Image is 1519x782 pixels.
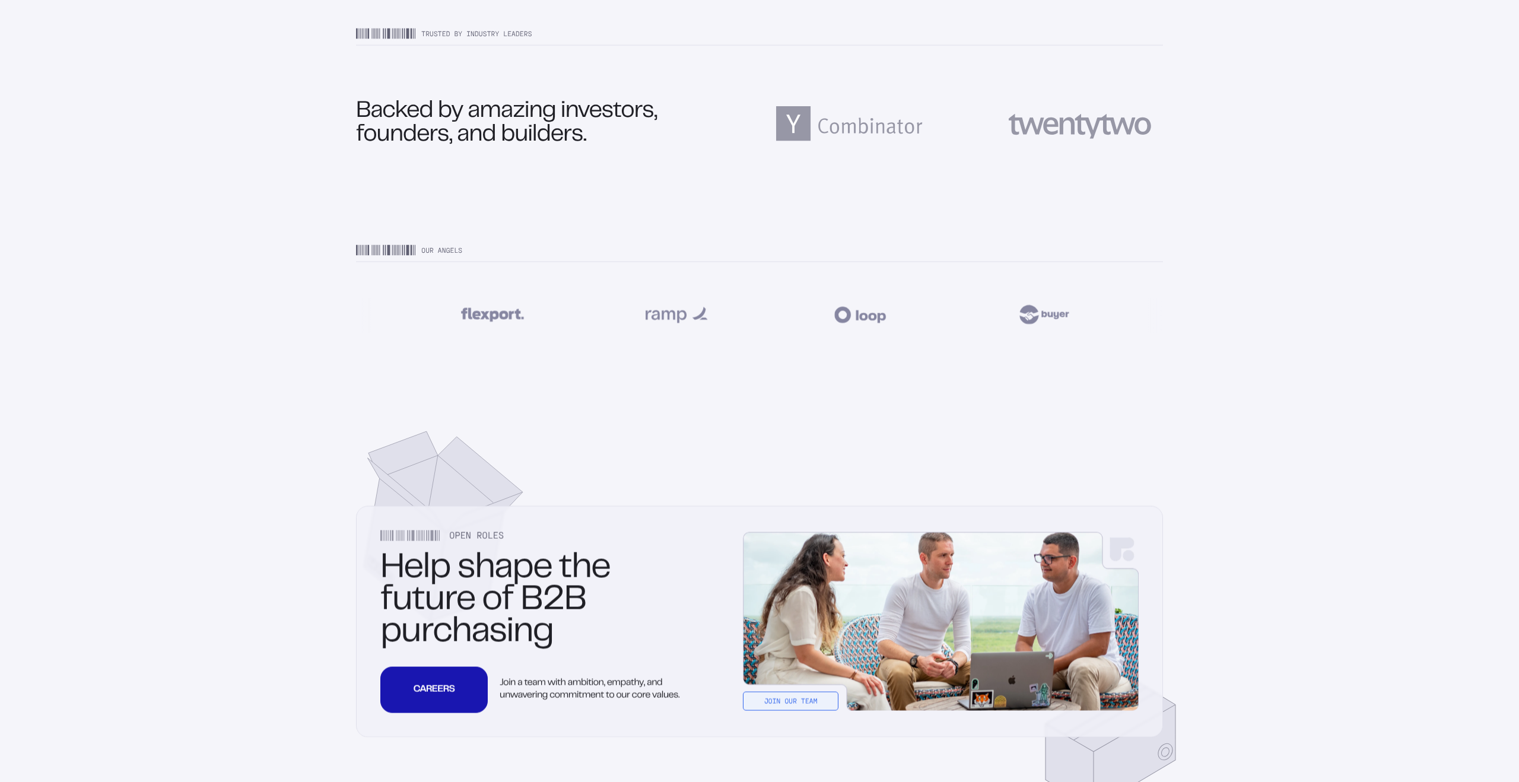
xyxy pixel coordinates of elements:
div: Join a team with ambition, empathy, and unwavering commitment to our core values. [500,677,681,702]
div: Our Angels [356,244,1163,262]
img: A group of people in a library [743,532,1139,711]
div: Trusted by Industry Leaders [356,28,1163,45]
div: Join Our Team [743,692,838,711]
div: Open Roles [380,530,681,541]
h1: Backed by amazing investors, founders, and builders. [356,99,661,147]
div: CAREERS [408,685,460,694]
img: buyer logo [1006,298,1083,330]
img: flexport logo [454,298,531,330]
img: 22 logo [997,90,1163,155]
img: Barcode [380,530,440,541]
img: Y Combinator logo [765,90,932,155]
img: loop logo [822,298,899,330]
div: Help shape the future of B2B purchasing [380,552,681,649]
a: CAREERSCAREERSCAREERSCAREERSCAREERSCAREERSCAREERS [380,666,488,713]
img: ramp logo [638,298,715,330]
